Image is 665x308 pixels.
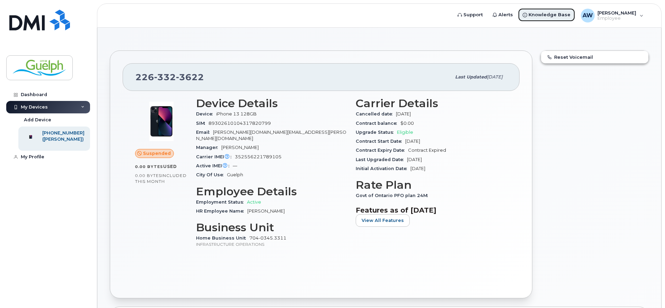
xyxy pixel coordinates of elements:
span: Contract Expiry Date [356,148,408,153]
span: Cancelled date [356,111,396,116]
span: [PERSON_NAME][DOMAIN_NAME][EMAIL_ADDRESS][PERSON_NAME][DOMAIN_NAME] [196,130,346,141]
span: Device [196,111,216,116]
span: City Of Use [196,172,227,177]
h3: Employee Details [196,185,347,198]
h3: Features as of [DATE] [356,206,507,214]
span: — [233,163,237,168]
h3: Rate Plan [356,179,507,191]
span: Home Business Unit [196,235,249,241]
span: [PERSON_NAME] [221,145,259,150]
span: 704-0345.3311 [196,235,347,247]
button: Reset Voicemail [541,51,648,63]
span: [DATE] [410,166,425,171]
span: 226 [135,72,204,82]
button: View All Features [356,214,410,227]
span: Contract Start Date [356,139,405,144]
span: 352556221789105 [235,154,282,159]
span: HR Employee Name [196,208,247,214]
span: Email [196,130,213,135]
span: iPhone 13 128GB [216,111,257,116]
span: Carrier IMEI [196,154,235,159]
span: [PERSON_NAME] [247,208,285,214]
span: SIM [196,121,209,126]
span: 332 [154,72,176,82]
span: 3622 [176,72,204,82]
h3: Business Unit [196,221,347,234]
span: 0.00 Bytes [135,164,163,169]
span: Active IMEI [196,163,233,168]
h3: Carrier Details [356,97,507,110]
span: $0.00 [400,121,414,126]
span: used [163,164,177,169]
span: 0.00 Bytes [135,173,161,178]
span: [DATE] [407,157,422,162]
span: Guelph [227,172,243,177]
span: 89302610104317820799 [209,121,271,126]
span: [DATE] [487,74,503,80]
span: Contract balance [356,121,400,126]
img: image20231002-3703462-1ig824h.jpeg [141,101,182,142]
span: Eligible [397,130,413,135]
span: Contract Expired [408,148,446,153]
span: Employment Status [196,199,247,205]
span: Initial Activation Date [356,166,410,171]
span: [DATE] [396,111,411,116]
span: [DATE] [405,139,420,144]
span: Last Upgraded Date [356,157,407,162]
p: INFRASTRUCTURE OPERATIONS [196,241,347,247]
h3: Device Details [196,97,347,110]
span: Last updated [455,74,487,80]
span: Suspended [143,150,171,157]
span: View All Features [362,217,404,224]
span: Manager [196,145,221,150]
span: Upgrade Status [356,130,397,135]
span: Govt of Ontario PFO plan 24M [356,193,431,198]
span: Active [247,199,261,205]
